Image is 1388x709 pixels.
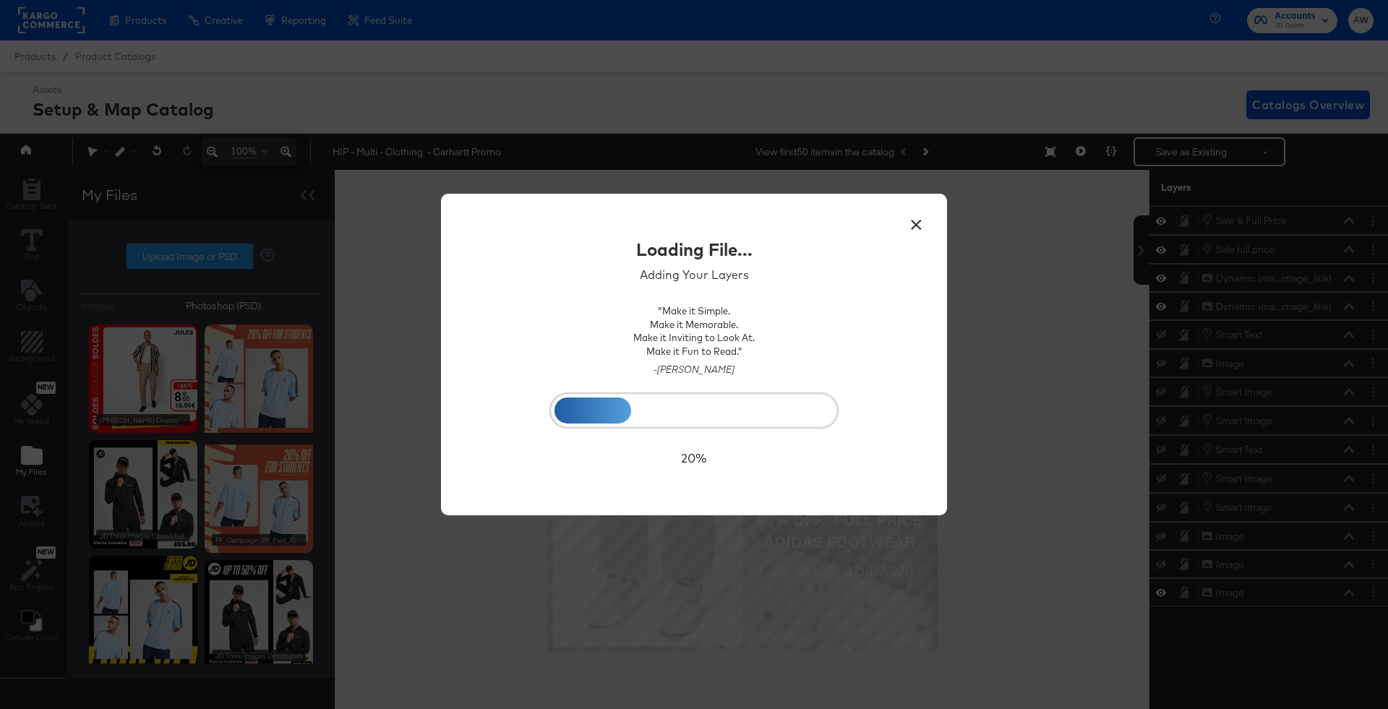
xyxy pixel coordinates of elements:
div: 20 % [681,450,707,467]
div: Adding Your Layers [636,267,753,283]
span: ”Make it Simple. Make it Memorable. Make it Inviting to Look At. Make it Fun to Read.” [633,305,755,357]
i: [PERSON_NAME] [657,363,734,376]
div: Loading File... [636,237,753,262]
button: × [903,208,929,234]
span: - [654,363,734,377]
